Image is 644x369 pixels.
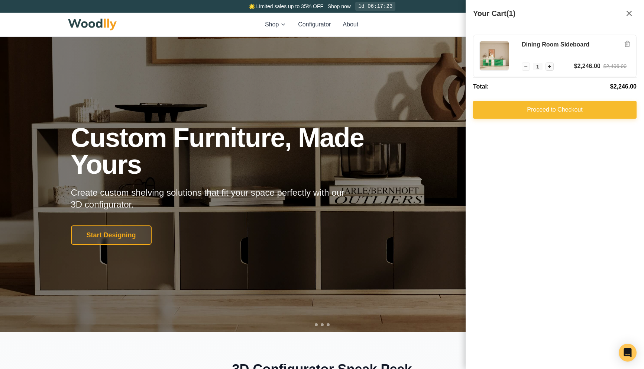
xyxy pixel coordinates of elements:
a: Shop now [328,3,351,9]
h3: Dining Room Sideboard [522,41,627,49]
h2: Your Cart (1) [473,8,515,19]
div: Open Intercom Messenger [619,344,637,362]
div: 1d 06:17:23 [355,2,395,11]
button: About [343,20,358,29]
div: $2,246.00 [574,62,601,71]
span: 🌟 Limited sales up to 35% OFF – [249,3,328,9]
span: Total: [473,82,489,91]
span: $2,246.00 [610,82,637,91]
img: Dining Room Sideboard [480,41,509,70]
button: Shop [265,20,286,29]
h1: Custom Furniture, Made Yours [71,124,404,178]
div: $2,496.00 [603,62,627,70]
span: 1 [533,63,543,70]
img: Woodlly [68,19,117,31]
button: Start Designing [71,225,152,245]
button: Proceed to Checkout [473,101,637,119]
button: Increase quantity [546,62,554,71]
button: Remove item [622,39,632,49]
button: Configurator [298,20,331,29]
p: Create custom shelving solutions that fit your space perfectly with our 3D configurator. [71,187,356,211]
